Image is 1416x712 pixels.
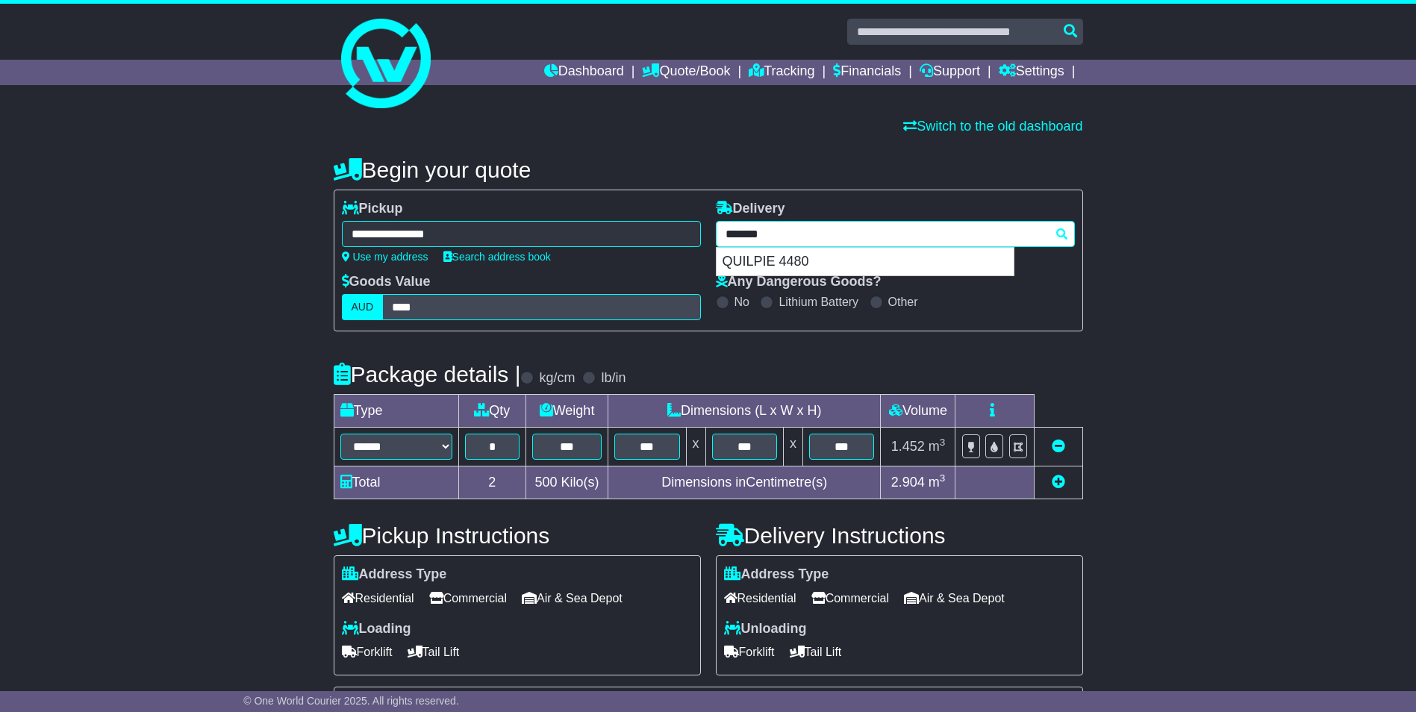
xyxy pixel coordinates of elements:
label: Other [888,295,918,309]
span: Commercial [429,587,507,610]
td: Dimensions in Centimetre(s) [608,466,881,499]
span: Air & Sea Depot [522,587,623,610]
label: kg/cm [539,370,575,387]
span: m [929,439,946,454]
label: Address Type [342,566,447,583]
a: Dashboard [544,60,624,85]
label: No [734,295,749,309]
span: 1.452 [891,439,925,454]
span: Air & Sea Depot [904,587,1005,610]
span: Tail Lift [408,640,460,663]
a: Search address book [443,251,551,263]
span: 500 [535,475,558,490]
sup: 3 [940,472,946,484]
a: Financials [833,60,901,85]
label: Any Dangerous Goods? [716,274,882,290]
td: x [686,428,705,466]
span: 2.904 [891,475,925,490]
a: Add new item [1052,475,1065,490]
label: Delivery [716,201,785,217]
td: x [783,428,802,466]
td: Weight [526,395,608,428]
a: Tracking [749,60,814,85]
label: lb/in [601,370,626,387]
span: Forklift [342,640,393,663]
td: 2 [458,466,526,499]
label: Address Type [724,566,829,583]
label: Unloading [724,621,807,637]
label: Loading [342,621,411,637]
a: Quote/Book [642,60,730,85]
a: Support [920,60,980,85]
span: Residential [342,587,414,610]
div: QUILPIE 4480 [717,248,1014,276]
h4: Delivery Instructions [716,523,1083,548]
span: Commercial [811,587,889,610]
span: m [929,475,946,490]
h4: Begin your quote [334,157,1083,182]
label: Goods Value [342,274,431,290]
span: © One World Courier 2025. All rights reserved. [243,695,459,707]
span: Residential [724,587,796,610]
a: Use my address [342,251,428,263]
td: Type [334,395,458,428]
label: AUD [342,294,384,320]
td: Qty [458,395,526,428]
label: Pickup [342,201,403,217]
td: Volume [881,395,955,428]
a: Switch to the old dashboard [903,119,1082,134]
span: Forklift [724,640,775,663]
a: Settings [999,60,1064,85]
label: Lithium Battery [779,295,858,309]
sup: 3 [940,437,946,448]
h4: Pickup Instructions [334,523,701,548]
a: Remove this item [1052,439,1065,454]
span: Tail Lift [790,640,842,663]
td: Total [334,466,458,499]
h4: Package details | [334,362,521,387]
td: Dimensions (L x W x H) [608,395,881,428]
td: Kilo(s) [526,466,608,499]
